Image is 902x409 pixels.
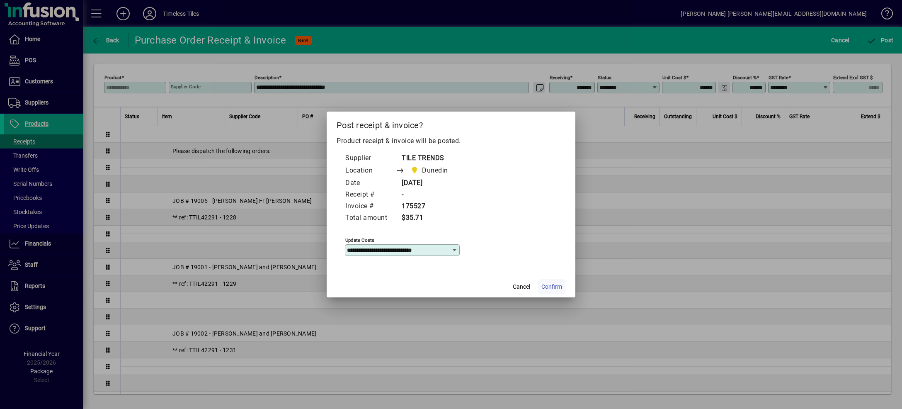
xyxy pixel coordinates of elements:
[345,153,395,164] td: Supplier
[345,237,374,243] mat-label: Update costs
[408,165,451,176] span: Dunedin
[513,282,530,291] span: Cancel
[395,178,464,189] td: [DATE]
[395,212,464,224] td: $35.71
[337,136,565,146] p: Product receipt & invoice will be posted.
[538,279,565,294] button: Confirm
[345,212,395,224] td: Total amount
[541,282,562,291] span: Confirm
[345,189,395,201] td: Receipt #
[345,201,395,212] td: Invoice #
[422,166,448,175] span: Dunedin
[395,189,464,201] td: -
[345,164,395,178] td: Location
[395,201,464,212] td: 175527
[395,153,464,164] td: TILE TRENDS
[345,178,395,189] td: Date
[508,279,535,294] button: Cancel
[327,112,575,136] h2: Post receipt & invoice?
